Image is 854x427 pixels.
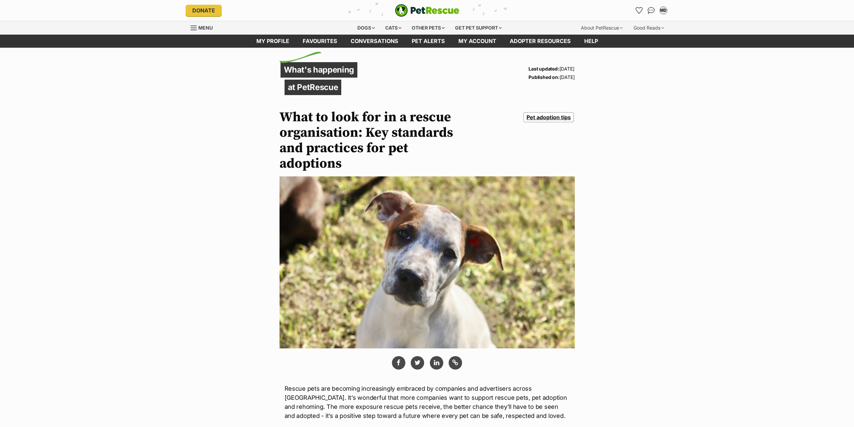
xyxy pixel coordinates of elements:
strong: Published on: [529,74,559,80]
p: What's happening [281,62,358,78]
div: Get pet support [450,21,506,35]
a: Favourites [296,35,344,48]
div: Good Reads [629,21,669,35]
a: Adopter resources [503,35,577,48]
div: Other pets [407,21,449,35]
p: [DATE] [529,65,574,73]
img: chat-41dd97257d64d25036548639549fe6c8038ab92f7586957e7f3b1b290dea8141.svg [648,7,655,14]
a: Favourites [634,5,645,16]
img: iltie08lfwtxgaqg5ciy.jpg [280,176,575,348]
img: decorative flick [280,52,321,63]
span: Menu [198,25,213,31]
ul: Account quick links [634,5,669,16]
button: Copy link [449,356,462,370]
p: [DATE] [529,73,574,81]
a: Menu [191,21,217,33]
h1: What to look for in a rescue organisation: Key standards and practices for pet adoptions [280,110,471,171]
a: PetRescue [395,4,459,17]
p: at PetRescue [285,80,342,95]
p: Rescue pets are becoming increasingly embraced by companies and advertisers across [GEOGRAPHIC_DA... [285,384,570,420]
a: My account [452,35,503,48]
a: Share via Linkedin [430,356,443,370]
img: logo-e224e6f780fb5917bec1dbf3a21bbac754714ae5b6737aabdf751b685950b380.svg [395,4,459,17]
a: conversations [344,35,405,48]
a: Conversations [646,5,657,16]
div: MD [660,7,667,14]
button: My account [658,5,669,16]
a: Help [577,35,605,48]
a: Pet adoption tips [523,112,573,122]
button: Share via facebook [392,356,405,370]
a: Pet alerts [405,35,452,48]
div: Dogs [353,21,380,35]
a: Donate [186,5,222,16]
div: About PetRescue [576,21,627,35]
a: Share via Twitter [411,356,424,370]
a: My profile [250,35,296,48]
div: Cats [381,21,406,35]
strong: Last updated: [529,66,559,72]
